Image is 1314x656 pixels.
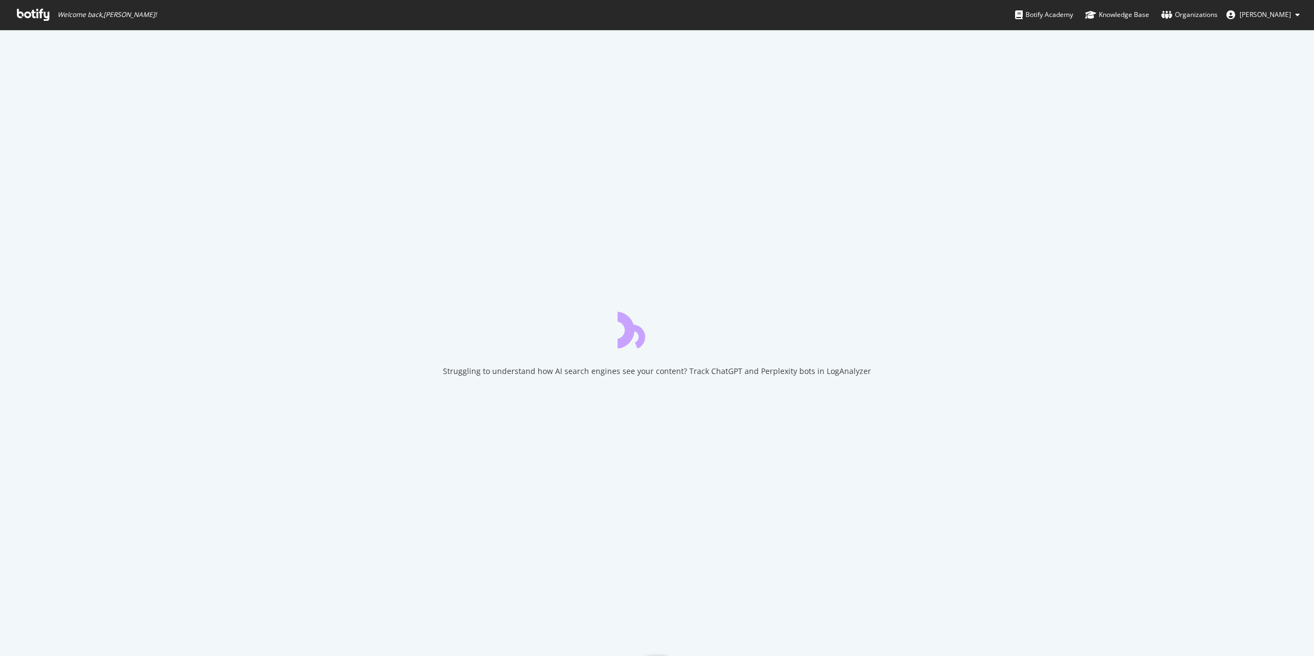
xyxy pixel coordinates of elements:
div: Knowledge Base [1085,9,1149,20]
span: Welcome back, [PERSON_NAME] ! [57,10,157,19]
div: animation [618,309,696,348]
div: Botify Academy [1015,9,1073,20]
div: Organizations [1161,9,1218,20]
span: Brendan O'Connell [1240,10,1291,19]
div: Struggling to understand how AI search engines see your content? Track ChatGPT and Perplexity bot... [443,366,871,377]
button: [PERSON_NAME] [1218,6,1309,24]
